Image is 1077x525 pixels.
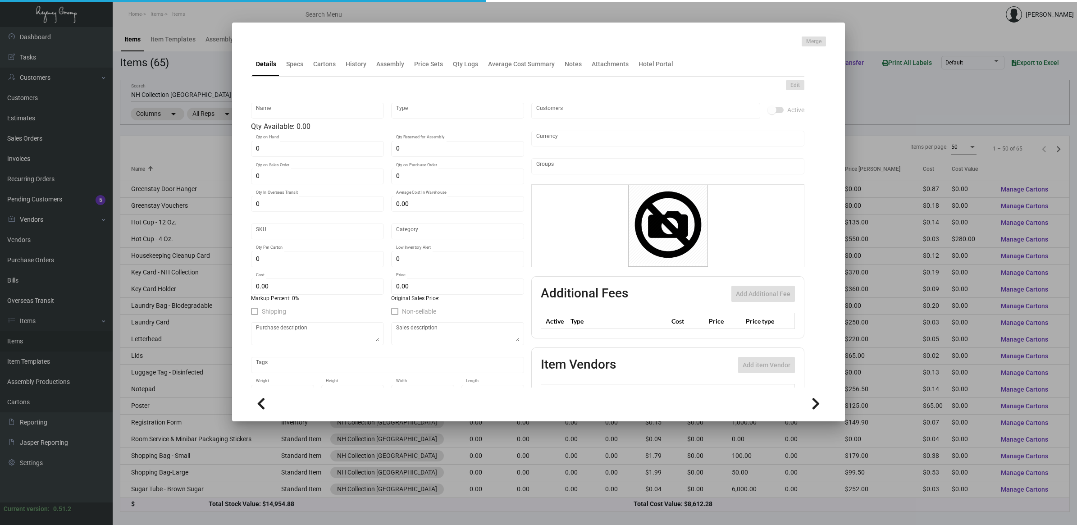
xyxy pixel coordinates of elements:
span: Non-sellable [402,306,436,317]
th: Preffered [541,384,580,400]
div: Assembly [376,59,404,69]
span: Shipping [262,306,286,317]
button: Add item Vendor [738,357,795,373]
th: Vendor [579,384,717,400]
th: SKU [717,384,794,400]
div: History [346,59,366,69]
button: Add Additional Fee [731,286,795,302]
input: Add new.. [536,163,800,170]
div: Average Cost Summary [488,59,555,69]
th: Type [568,313,669,329]
div: Notes [565,59,582,69]
span: Active [787,105,804,115]
div: Price Sets [414,59,443,69]
span: Add item Vendor [743,361,790,369]
th: Cost [669,313,706,329]
span: Add Additional Fee [736,290,790,297]
div: Qty Logs [453,59,478,69]
div: 0.51.2 [53,504,71,514]
button: Merge [802,37,826,46]
div: Cartons [313,59,336,69]
div: Specs [286,59,303,69]
th: Active [541,313,569,329]
div: Current version: [4,504,50,514]
h2: Additional Fees [541,286,628,302]
div: Attachments [592,59,629,69]
th: Price [707,313,744,329]
span: Merge [806,38,821,46]
div: Qty Available: 0.00 [251,121,524,132]
button: Edit [786,80,804,90]
input: Add new.. [536,107,756,114]
th: Price type [744,313,784,329]
span: Edit [790,82,800,89]
div: Details [256,59,276,69]
div: Hotel Portal [639,59,673,69]
h2: Item Vendors [541,357,616,373]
